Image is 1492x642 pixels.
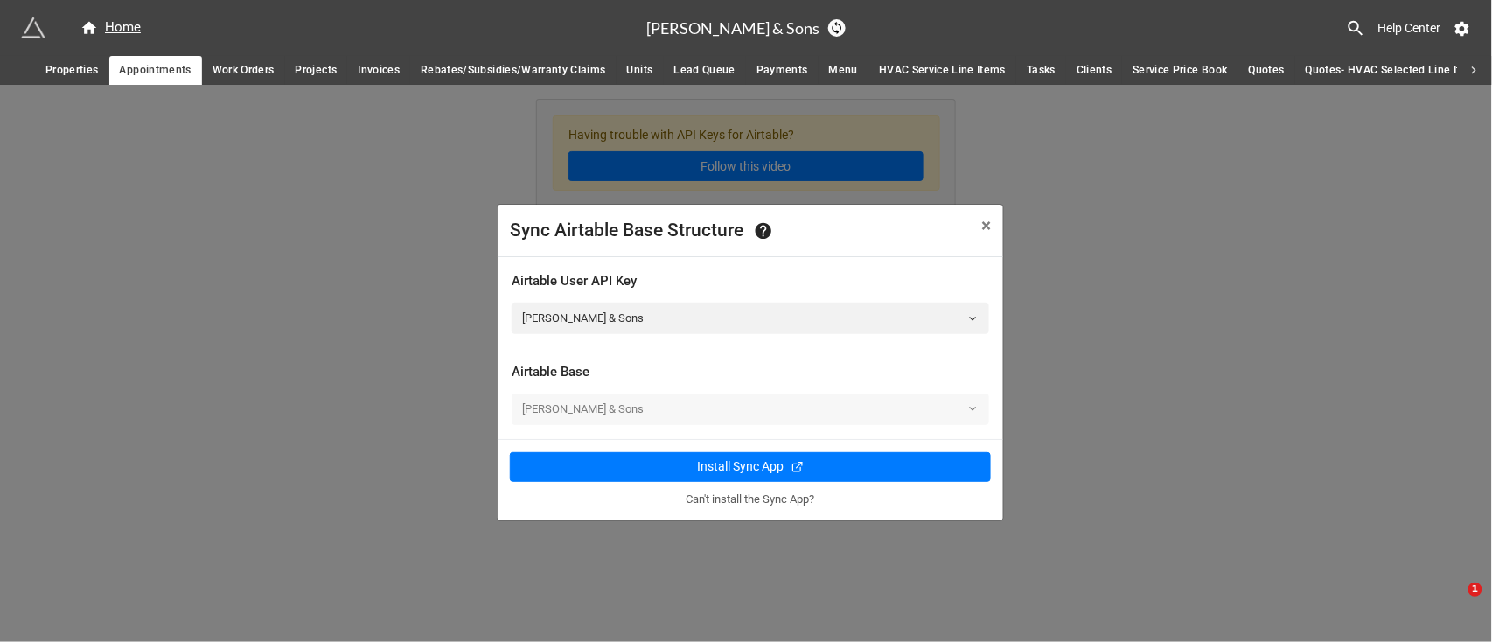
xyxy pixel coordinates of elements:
[510,452,991,482] a: Install Sync App
[756,61,808,80] span: Payments
[646,20,819,36] h3: [PERSON_NAME] & Sons
[1027,61,1056,80] span: Tasks
[828,19,846,37] a: Sync Base Structure
[1468,583,1482,597] span: 1
[35,56,1457,85] div: scrollable auto tabs example
[1366,12,1454,44] a: Help Center
[687,492,815,506] a: Can't install the Sync App?
[80,17,141,38] div: Home
[1133,61,1227,80] span: Service Price Book
[674,61,736,80] span: Lead Queue
[1249,61,1285,80] span: Quotes
[213,61,275,80] span: Work Orders
[829,61,858,80] span: Menu
[1433,583,1475,625] iframe: Intercom live chat
[512,303,989,334] a: [PERSON_NAME] & Sons
[358,61,400,80] span: Invoices
[45,61,99,80] span: Properties
[981,215,991,236] span: ×
[512,271,989,292] div: Airtable User API Key
[627,61,653,80] span: Units
[296,61,338,80] span: Projects
[120,61,192,80] span: Appointments
[1306,61,1482,80] span: Quotes- HVAC Selected Line Items
[879,61,1006,80] span: HVAC Service Line Items
[421,61,606,80] span: Rebates/Subsidies/Warranty Claims
[510,217,943,245] div: Sync Airtable Base Structure
[512,362,989,383] div: Airtable Base
[1077,61,1112,80] span: Clients
[21,16,45,40] img: miniextensions-icon.73ae0678.png
[698,457,784,476] div: Install Sync App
